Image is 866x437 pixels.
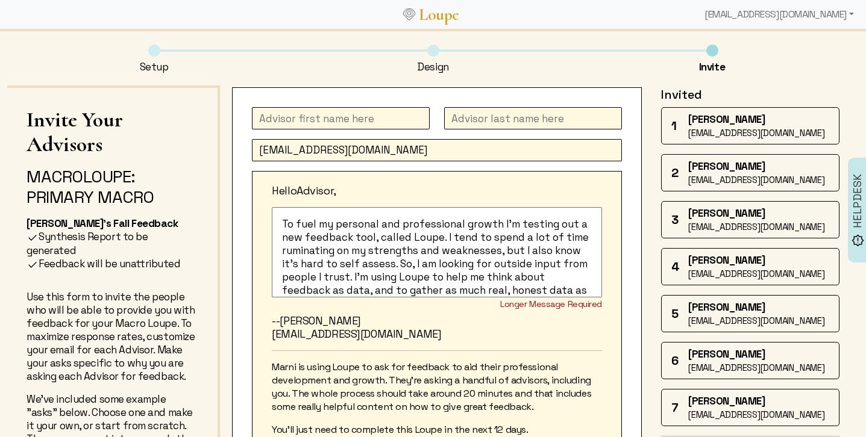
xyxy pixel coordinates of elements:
[27,259,39,271] img: FFFF
[671,119,688,134] div: 1
[27,166,198,207] div: Loupe: Primary Macro
[272,184,602,197] p: Hello Advisor,
[27,232,39,244] img: FFFF
[140,60,169,73] div: Setup
[688,394,765,408] span: [PERSON_NAME]
[688,268,825,279] span: [EMAIL_ADDRESS][DOMAIN_NAME]
[688,300,765,314] span: [PERSON_NAME]
[688,253,765,267] span: [PERSON_NAME]
[699,60,725,73] div: Invite
[688,362,825,373] span: [EMAIL_ADDRESS][DOMAIN_NAME]
[688,113,765,126] span: [PERSON_NAME]
[661,87,839,102] h4: Invited
[272,423,602,436] p: You’ll just need to complete this Loupe in the next 12 days.
[852,234,864,247] img: brightness_alert_FILL0_wght500_GRAD0_ops.svg
[27,166,83,187] span: Macro
[252,107,430,129] input: Advisor first name here
[671,166,688,181] div: 2
[688,160,765,173] span: [PERSON_NAME]
[688,221,825,232] span: [EMAIL_ADDRESS][DOMAIN_NAME]
[417,60,448,73] div: Design
[688,127,825,138] span: [EMAIL_ADDRESS][DOMAIN_NAME]
[272,361,602,414] p: Marni is using Loupe to ask for feedback to aid their professional development and growth. They'r...
[671,212,688,228] div: 3
[27,290,198,383] p: Use this form to invite the people who will be able to provide you with feedback for your Macro L...
[688,206,765,220] span: [PERSON_NAME]
[252,139,622,161] input: Advisor email here
[688,315,825,326] span: [EMAIL_ADDRESS][DOMAIN_NAME]
[27,217,198,230] div: [PERSON_NAME]'s Fall Feedback
[403,8,415,20] img: Loupe Logo
[671,259,688,274] div: 4
[415,4,463,26] a: Loupe
[671,353,688,368] div: 6
[688,174,825,185] span: [EMAIL_ADDRESS][DOMAIN_NAME]
[671,400,688,415] div: 7
[688,347,765,361] span: [PERSON_NAME]
[272,314,602,341] p: --[PERSON_NAME] [EMAIL_ADDRESS][DOMAIN_NAME]
[700,2,859,26] div: [EMAIL_ADDRESS][DOMAIN_NAME]
[688,409,825,420] span: [EMAIL_ADDRESS][DOMAIN_NAME]
[671,306,688,321] div: 5
[27,107,198,157] h1: Invite Your Advisors
[444,107,622,129] input: Advisor last name here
